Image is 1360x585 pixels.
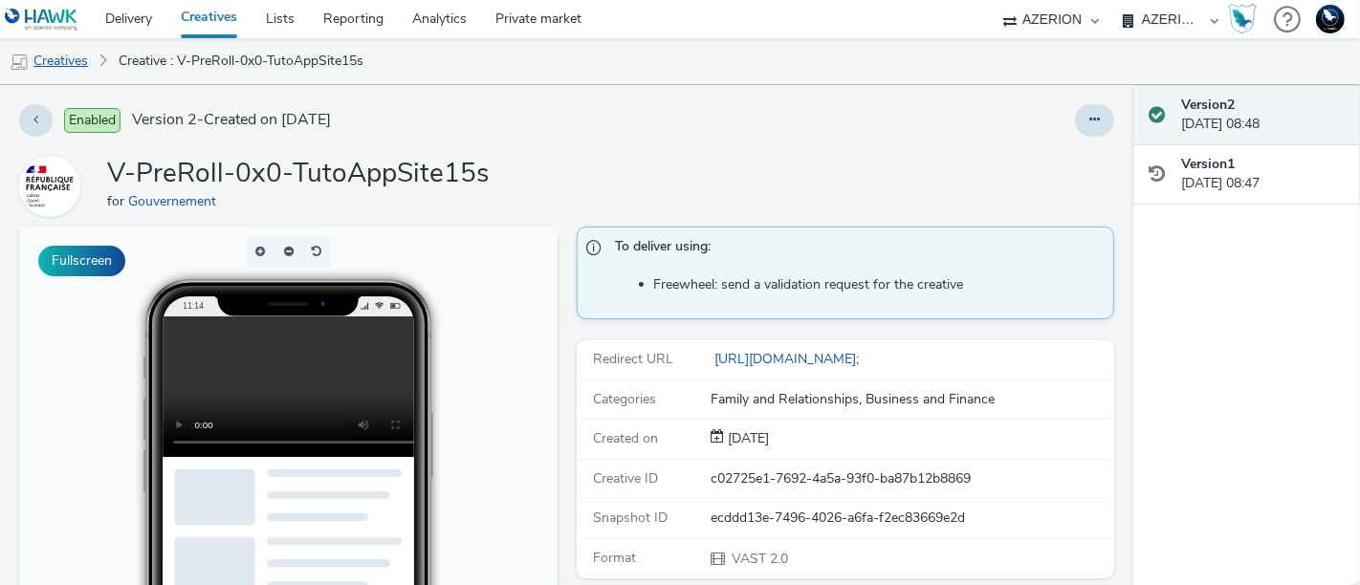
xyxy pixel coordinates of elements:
[594,350,674,368] span: Redirect URL
[107,192,128,210] span: for
[711,390,1112,409] div: Family and Relationships, Business and Finance
[594,390,657,408] span: Categories
[724,429,769,447] span: [DATE]
[128,192,224,210] a: Gouvernement
[730,550,788,568] span: VAST 2.0
[38,246,125,276] button: Fullscreen
[1228,4,1257,34] img: Hawk Academy
[594,469,659,487] span: Creative ID
[405,401,467,413] span: Smartphone
[594,429,659,447] span: Created on
[22,159,77,214] img: Gouvernement
[1181,96,1235,114] strong: Version 2
[594,509,669,527] span: Snapshot ID
[1181,155,1235,173] strong: Version 1
[711,509,1112,528] div: ecddd13e-7496-4026-a6fa-f2ec83669e2d
[1316,5,1345,33] img: Support Hawk
[109,38,373,84] a: Creative : V-PreRoll-0x0-TutoAppSite15s
[594,549,637,567] span: Format
[10,53,29,72] img: mobile
[711,469,1112,488] div: c02725e1-7692-4a5a-93f0-ba87b12b8869
[405,447,450,459] span: QR Code
[724,429,769,448] div: Creation 02 October 2025, 08:47
[1181,96,1345,135] div: [DATE] 08:48
[711,350,866,368] a: [URL][DOMAIN_NAME];
[1181,155,1345,194] div: [DATE] 08:47
[616,237,1095,262] span: To deliver using:
[5,8,78,32] img: undefined Logo
[107,156,489,192] h1: V-PreRoll-0x0-TutoAppSite15s
[164,74,185,84] span: 11:14
[1228,4,1264,34] a: Hawk Academy
[405,424,448,436] span: Desktop
[379,442,515,465] li: QR Code
[379,396,515,419] li: Smartphone
[64,108,121,133] span: Enabled
[654,275,1105,294] li: Freewheel: send a validation request for the creative
[19,177,88,195] a: Gouvernement
[132,109,331,131] span: Version 2 - Created on [DATE]
[379,419,515,442] li: Desktop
